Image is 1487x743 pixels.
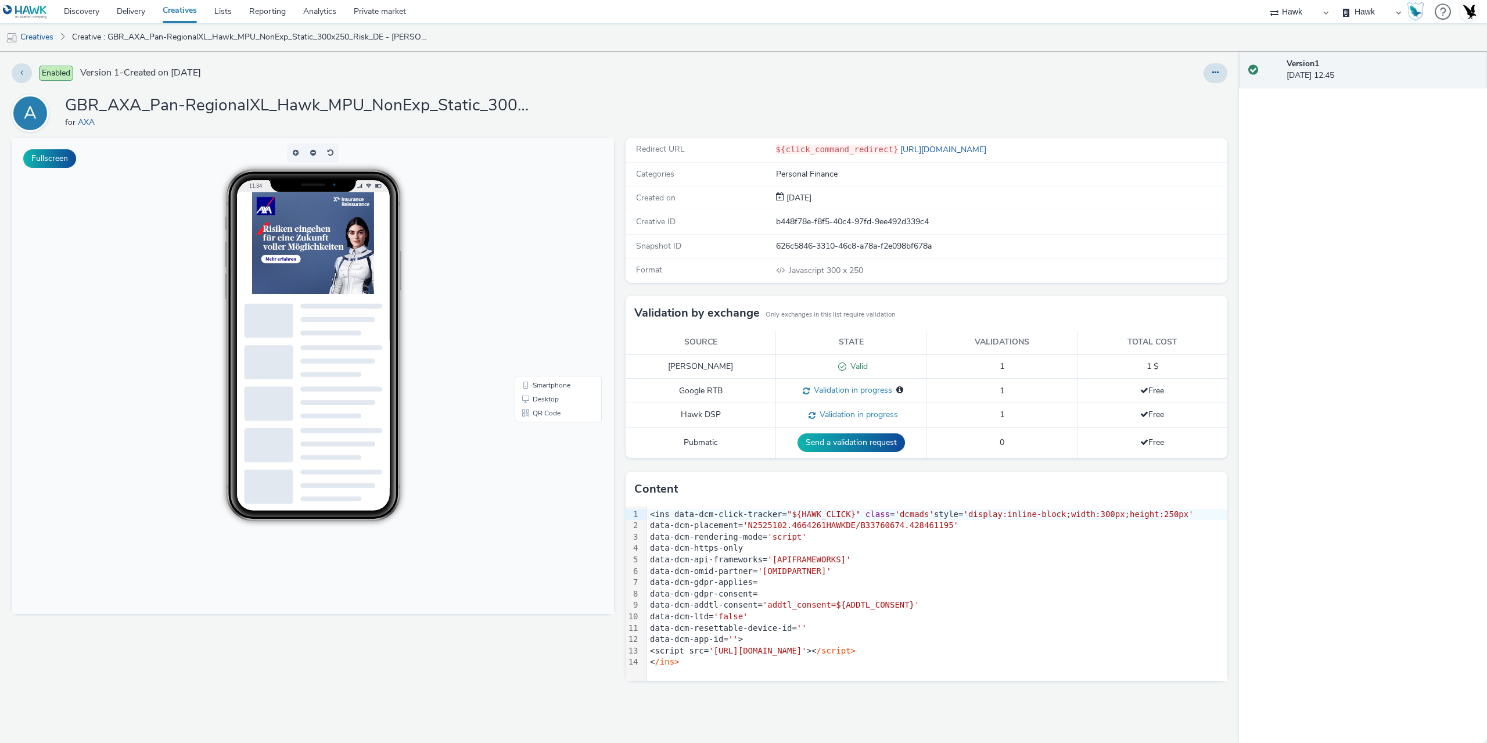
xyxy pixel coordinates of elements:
[789,265,827,276] span: Javascript
[798,433,905,452] button: Send a validation request
[784,192,811,204] div: Creation 09 September 2025, 12:45
[505,254,588,268] li: Desktop
[626,520,640,532] div: 2
[646,656,1227,668] div: <
[1140,437,1164,448] span: Free
[646,543,1227,554] div: data-dcm-https-only
[646,520,1227,532] div: data-dcm-placement=
[626,577,640,588] div: 7
[767,532,806,541] span: 'script'
[78,117,99,128] a: AXA
[1000,437,1004,448] span: 0
[65,95,530,117] h1: GBR_AXA_Pan-RegionalXL_Hawk_MPU_NonExp_Static_300x250_Risk_DE - [PERSON_NAME]-Weg_20250909
[65,117,78,128] span: for
[714,612,748,621] span: 'false'
[776,331,926,354] th: State
[636,192,676,203] span: Created on
[636,168,674,180] span: Categories
[23,149,76,168] button: Fullscreen
[1140,409,1164,420] span: Free
[776,145,899,154] code: ${click_command_redirect}
[1147,361,1158,372] span: 1 $
[1460,3,1478,20] img: Account UK
[898,144,991,155] a: [URL][DOMAIN_NAME]
[626,428,776,458] td: Pubmatic
[626,634,640,645] div: 12
[846,361,868,372] span: Valid
[634,304,760,322] h3: Validation by exchange
[1000,409,1004,420] span: 1
[1407,2,1429,21] a: Hawk Academy
[646,509,1227,521] div: <ins data-dcm-click-tracker= = style=
[626,566,640,577] div: 6
[646,566,1227,577] div: data-dcm-omid-partner=
[3,5,48,19] img: undefined Logo
[1000,385,1004,396] span: 1
[505,241,588,254] li: Smartphone
[626,543,640,554] div: 4
[6,32,17,44] img: mobile
[521,244,559,251] span: Smartphone
[626,331,776,354] th: Source
[1077,331,1227,354] th: Total cost
[80,66,201,80] span: Version 1 - Created on [DATE]
[766,310,895,320] small: Only exchanges in this list require validation
[626,656,640,668] div: 14
[646,554,1227,566] div: data-dcm-api-frameworks=
[626,588,640,600] div: 8
[626,623,640,634] div: 11
[784,192,811,203] span: [DATE]
[963,509,1193,519] span: 'display:inline-block;width:300px;height:250px'
[636,264,662,275] span: Format
[797,623,807,633] span: ''
[1287,58,1319,69] strong: Version 1
[646,588,1227,600] div: data-dcm-gdpr-consent=
[646,611,1227,623] div: data-dcm-ltd=
[626,645,640,657] div: 13
[626,379,776,403] td: Google RTB
[636,216,676,227] span: Creative ID
[505,268,588,282] li: QR Code
[12,107,53,119] a: A
[1287,58,1478,82] div: [DATE] 12:45
[237,45,250,51] span: 11:34
[646,577,1227,588] div: data-dcm-gdpr-applies=
[646,623,1227,634] div: data-dcm-resettable-device-id=
[1140,385,1164,396] span: Free
[39,66,73,81] span: Enabled
[1407,2,1424,21] img: Hawk Academy
[634,480,678,498] h3: Content
[636,241,681,252] span: Snapshot ID
[626,532,640,543] div: 3
[743,521,958,530] span: 'N2525102.4664261HAWKDE/B33760674.428461195'
[776,168,1227,180] div: Personal Finance
[646,634,1227,645] div: data-dcm-app-id= >
[709,646,807,655] span: '[URL][DOMAIN_NAME]'
[636,143,685,155] span: Redirect URL
[1000,361,1004,372] span: 1
[728,634,738,644] span: ''
[788,265,863,276] span: 300 x 250
[817,646,856,655] span: /script>
[655,657,679,666] span: /ins>
[895,509,933,519] span: 'dcmads'
[626,403,776,428] td: Hawk DSP
[646,600,1227,611] div: data-dcm-addtl-consent=
[521,272,549,279] span: QR Code
[926,331,1077,354] th: Validations
[626,600,640,611] div: 9
[816,409,898,420] span: Validation in progress
[626,509,640,521] div: 1
[626,611,640,623] div: 10
[776,241,1227,252] div: 626c5846-3310-46c8-a78a-f2e098bf678a
[24,97,37,130] div: A
[646,532,1227,543] div: data-dcm-rendering-mode=
[521,258,547,265] span: Desktop
[66,23,438,51] a: Creative : GBR_AXA_Pan-RegionalXL_Hawk_MPU_NonExp_Static_300x250_Risk_DE - [PERSON_NAME]-Weg_2025...
[776,216,1227,228] div: b448f78e-f8f5-40c4-97fd-9ee492d339c4
[787,509,860,519] span: "${HAWK_CLICK}"
[865,509,890,519] span: class
[763,600,920,609] span: 'addtl_consent=${ADDTL_CONSENT}'
[646,645,1227,657] div: <script src= ><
